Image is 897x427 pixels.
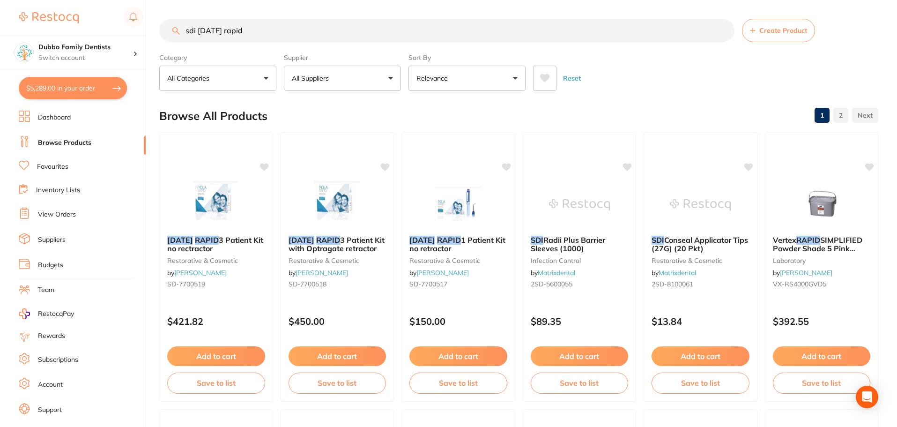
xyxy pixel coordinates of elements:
[652,235,748,253] span: Conseal Applicator Tips (27G) (20 Pkt)
[289,280,326,288] span: SD-7700518
[531,373,629,393] button: Save to list
[791,181,852,228] img: Vertex RAPID SIMPLIFIED Powder Shade 5 Pink Veined 4000g Tub
[652,280,693,288] span: 2SD-8100061
[38,380,63,390] a: Account
[409,316,507,327] p: $150.00
[38,355,78,365] a: Subscriptions
[773,280,826,288] span: VX-RS4000GVD5
[408,53,526,62] label: Sort By
[437,235,461,245] em: RAPID
[167,236,265,253] b: POLA RAPID 3 Patient Kit no rectractor
[759,27,807,34] span: Create Product
[284,66,401,91] button: All Suppliers
[174,269,227,277] a: [PERSON_NAME]
[37,162,68,172] a: Favourites
[159,19,734,42] input: Search Products
[289,235,314,245] em: [DATE]
[19,308,30,319] img: RestocqPay
[531,269,575,277] span: by
[409,257,507,264] small: restorative & cosmetic
[167,373,265,393] button: Save to list
[531,346,629,366] button: Add to cart
[19,12,79,23] img: Restocq Logo
[289,269,348,277] span: by
[284,53,401,62] label: Supplier
[167,235,193,245] em: [DATE]
[38,235,66,245] a: Suppliers
[531,235,543,245] em: SDI
[19,77,127,99] button: $5,289.00 in your order
[531,257,629,264] small: infection control
[773,316,871,327] p: $392.55
[296,269,348,277] a: [PERSON_NAME]
[19,308,74,319] a: RestocqPay
[538,269,575,277] a: Matrixdental
[531,280,572,288] span: 2SD-5600055
[289,316,386,327] p: $450.00
[773,346,871,366] button: Add to cart
[652,235,664,245] em: SDI
[773,257,871,264] small: laboratory
[167,257,265,264] small: restorative & cosmetic
[428,181,489,228] img: POLA RAPID 1 Patient Kit no retractor
[773,269,832,277] span: by
[159,53,276,62] label: Category
[167,316,265,327] p: $421.82
[780,269,832,277] a: [PERSON_NAME]
[38,210,76,219] a: View Orders
[815,106,830,125] a: 1
[659,269,696,277] a: Matrixdental
[409,373,507,393] button: Save to list
[773,236,871,253] b: Vertex RAPID SIMPLIFIED Powder Shade 5 Pink Veined 4000g Tub
[167,74,213,83] p: All Categories
[652,257,749,264] small: restorative & cosmetic
[38,138,91,148] a: Browse Products
[289,346,386,366] button: Add to cart
[416,269,469,277] a: [PERSON_NAME]
[531,316,629,327] p: $89.35
[796,235,820,245] em: RAPID
[856,386,878,408] div: Open Intercom Messenger
[560,66,584,91] button: Reset
[409,280,447,288] span: SD-7700517
[289,236,386,253] b: POLA RAPID 3 Patient Kit with Optragate retractor
[38,113,71,122] a: Dashboard
[409,236,507,253] b: POLA RAPID 1 Patient Kit no retractor
[38,309,74,319] span: RestocqPay
[742,19,815,42] button: Create Product
[531,235,605,253] span: Radii Plus Barrier Sleeves (1000)
[773,235,862,262] span: SIMPLIFIED Powder Shade 5 Pink Veined 4000g Tub
[38,43,133,52] h4: Dubbo Family Dentists
[159,66,276,91] button: All Categories
[19,7,79,29] a: Restocq Logo
[316,235,340,245] em: RAPID
[289,235,385,253] span: 3 Patient Kit with Optragate retractor
[408,66,526,91] button: Relevance
[38,331,65,341] a: Rewards
[409,346,507,366] button: Add to cart
[38,405,62,415] a: Support
[652,346,749,366] button: Add to cart
[652,236,749,253] b: SDI Conseal Applicator Tips (27G) (20 Pkt)
[773,373,871,393] button: Save to list
[773,235,796,245] span: Vertex
[289,257,386,264] small: restorative & cosmetic
[167,235,263,253] span: 3 Patient Kit no rectractor
[15,43,33,62] img: Dubbo Family Dentists
[670,181,731,228] img: SDI Conseal Applicator Tips (27G) (20 Pkt)
[652,269,696,277] span: by
[195,235,219,245] em: RAPID
[36,186,80,195] a: Inventory Lists
[531,236,629,253] b: SDI Radii Plus Barrier Sleeves (1000)
[159,110,267,123] h2: Browse All Products
[307,181,368,228] img: POLA RAPID 3 Patient Kit with Optragate retractor
[167,280,205,288] span: SD-7700519
[167,269,227,277] span: by
[289,373,386,393] button: Save to list
[38,285,54,295] a: Team
[38,53,133,63] p: Switch account
[652,316,749,327] p: $13.84
[416,74,452,83] p: Relevance
[185,181,246,228] img: POLA RAPID 3 Patient Kit no rectractor
[652,373,749,393] button: Save to list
